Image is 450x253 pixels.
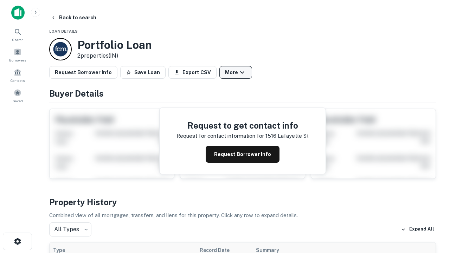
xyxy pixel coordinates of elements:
a: Search [2,25,33,44]
h4: Request to get contact info [176,119,309,132]
span: Borrowers [9,57,26,63]
button: Request Borrower Info [49,66,117,79]
a: Saved [2,86,33,105]
h4: Property History [49,196,436,208]
iframe: Chat Widget [415,197,450,231]
span: Contacts [11,78,25,83]
button: Save Loan [120,66,166,79]
button: Expand All [399,224,436,235]
span: Loan Details [49,29,78,33]
p: 2 properties (IN) [77,52,152,60]
button: Export CSV [168,66,217,79]
span: Saved [13,98,23,104]
span: Search [12,37,24,43]
button: Request Borrower Info [206,146,279,163]
button: Back to search [48,11,99,24]
p: Combined view of all mortgages, transfers, and liens for this property. Click any row to expand d... [49,211,436,220]
a: Borrowers [2,45,33,64]
a: Contacts [2,66,33,85]
div: All Types [49,222,91,236]
p: 1516 lafayette st [265,132,309,140]
button: More [219,66,252,79]
h4: Buyer Details [49,87,436,100]
p: Request for contact information for [176,132,264,140]
img: capitalize-icon.png [11,6,25,20]
h3: Portfolio Loan [77,38,152,52]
